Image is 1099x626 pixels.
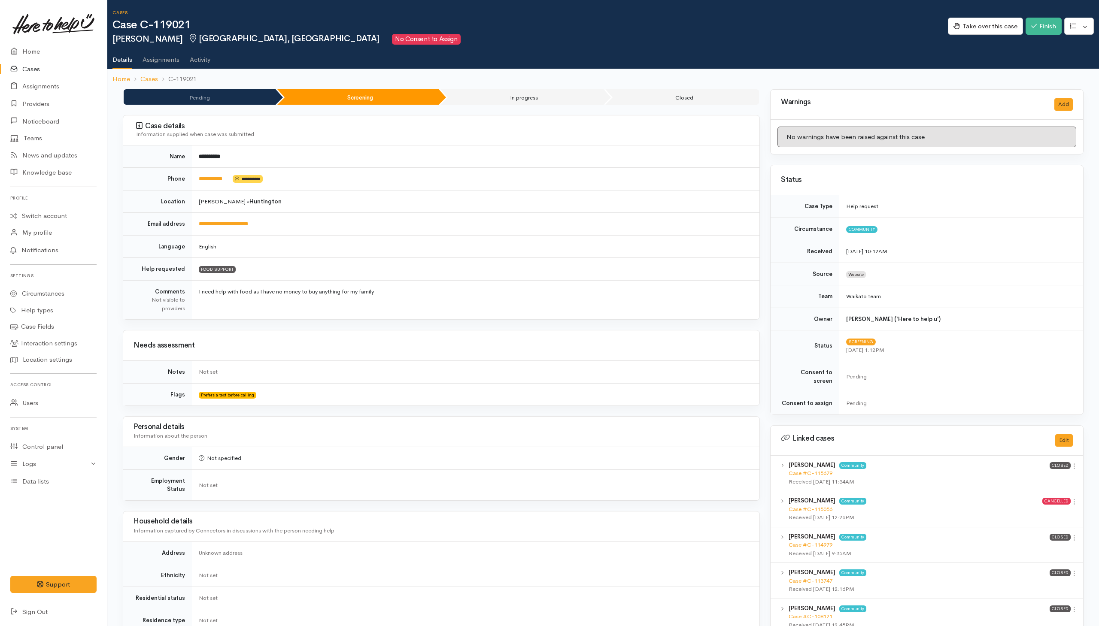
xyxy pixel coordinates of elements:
div: Received [DATE] 12:26PM [789,513,1042,522]
span: Website [846,271,866,278]
span: Not set [199,617,218,624]
b: [PERSON_NAME] [789,605,835,612]
div: Received [DATE] 11:34AM [789,478,1050,486]
td: Residential status [123,587,192,609]
div: Unknown address [199,549,749,557]
td: I need help with food as I have no money to buy anything for my family [192,280,759,319]
span: [GEOGRAPHIC_DATA], [GEOGRAPHIC_DATA] [188,33,379,44]
h3: Case details [136,122,749,130]
h3: Needs assessment [134,342,749,350]
td: Consent to screen [771,361,839,392]
td: Source [771,263,839,285]
span: Information captured by Connectors in discussions with the person needing help [134,527,334,534]
button: Finish [1026,18,1062,35]
span: Screening [846,339,876,345]
td: Flags [123,383,192,405]
td: Status [771,330,839,361]
span: Closed [1050,605,1071,612]
h6: Access control [10,379,97,390]
h3: Personal details [134,423,749,431]
b: Huntington [249,198,282,205]
div: Not set [199,368,749,376]
li: In progress [440,89,604,105]
div: [DATE] 1:12PM [846,346,1073,354]
span: Closed [1050,534,1071,541]
h3: Linked cases [781,434,1045,443]
span: Prefers a text before calling [199,392,256,399]
a: Cases [140,74,158,84]
td: Notes [123,361,192,384]
td: Team [771,285,839,308]
a: Case #C-115679 [789,469,832,477]
b: [PERSON_NAME] [789,497,835,504]
span: Community [839,498,866,505]
td: Gender [123,447,192,470]
div: Pending [846,399,1073,408]
span: Community [839,605,866,612]
li: Screening [277,89,439,105]
span: Information about the person [134,432,207,439]
a: Assignments [143,45,179,69]
span: Community [839,462,866,469]
span: Community [846,226,877,233]
h3: Status [781,176,1073,184]
b: [PERSON_NAME] [789,461,835,469]
h3: Warnings [781,98,1044,106]
li: C-119021 [158,74,197,84]
a: Details [112,45,132,70]
span: Not set [199,572,218,579]
h6: System [10,423,97,434]
span: Waikato team [846,293,881,300]
button: Add [1054,98,1073,111]
a: Case #C-113747 [789,577,832,584]
td: Help requested [123,258,192,281]
span: Community [839,534,866,541]
b: [PERSON_NAME] [789,569,835,576]
td: Location [123,190,192,213]
td: Owner [771,308,839,330]
h1: Case C-119021 [112,19,948,31]
td: Email address [123,213,192,236]
b: [PERSON_NAME] [789,533,835,540]
time: [DATE] 10:12AM [846,248,887,255]
b: [PERSON_NAME] ('Here to help u') [846,315,941,323]
nav: breadcrumb [107,69,1099,89]
button: Take over this case [948,18,1023,35]
h6: Profile [10,192,97,204]
div: Received [DATE] 12:16PM [789,585,1050,593]
span: Not set [199,594,218,602]
td: Circumstance [771,218,839,240]
h3: Household details [134,517,749,526]
span: Not set [199,481,218,489]
span: Cancelled [1042,498,1071,505]
td: Phone [123,168,192,191]
a: Case #C-115056 [789,505,832,513]
button: Edit [1055,434,1073,447]
h2: [PERSON_NAME] [112,34,948,45]
td: English [192,235,759,258]
td: Ethnicity [123,564,192,587]
td: Name [123,145,192,168]
a: Activity [190,45,210,69]
li: Closed [605,89,759,105]
div: Information supplied when case was submitted [136,130,749,139]
span: Closed [1050,569,1071,576]
td: Consent to assign [771,392,839,414]
div: Pending [846,372,1073,381]
td: Address [123,541,192,564]
span: Not specified [199,454,241,462]
td: Language [123,235,192,258]
button: Support [10,576,97,593]
span: [PERSON_NAME] » [199,198,282,205]
div: No warnings have been raised against this case [777,127,1076,148]
h6: Settings [10,270,97,281]
h6: Cases [112,10,948,15]
td: Case Type [771,195,839,218]
a: Case #C-114979 [789,541,832,548]
td: Received [771,240,839,263]
td: Employment Status [123,469,192,500]
a: Home [112,74,130,84]
div: Received [DATE] 9:35AM [789,549,1050,558]
span: Closed [1050,462,1071,469]
td: Comments [123,280,192,319]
